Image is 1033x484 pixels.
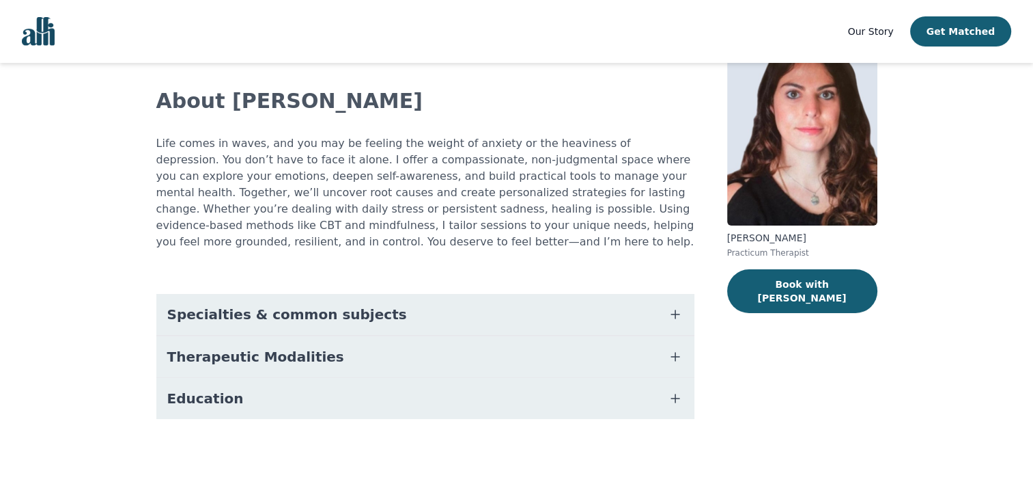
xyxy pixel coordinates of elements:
button: Therapeutic Modalities [156,336,694,377]
img: alli logo [22,17,55,46]
button: Education [156,378,694,419]
span: Therapeutic Modalities [167,347,344,366]
span: Education [167,389,244,408]
span: Specialties & common subjects [167,305,407,324]
a: Our Story [848,23,894,40]
button: Get Matched [910,16,1011,46]
button: Specialties & common subjects [156,294,694,335]
img: Ani_Asatrian-Londner [727,29,877,226]
p: [PERSON_NAME] [727,231,877,245]
h2: About [PERSON_NAME] [156,89,694,113]
p: Practicum Therapist [727,247,877,258]
p: Life comes in waves, and you may be feeling the weight of anxiety or the heaviness of depression.... [156,135,694,250]
span: Our Story [848,26,894,37]
button: Book with [PERSON_NAME] [727,269,877,313]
